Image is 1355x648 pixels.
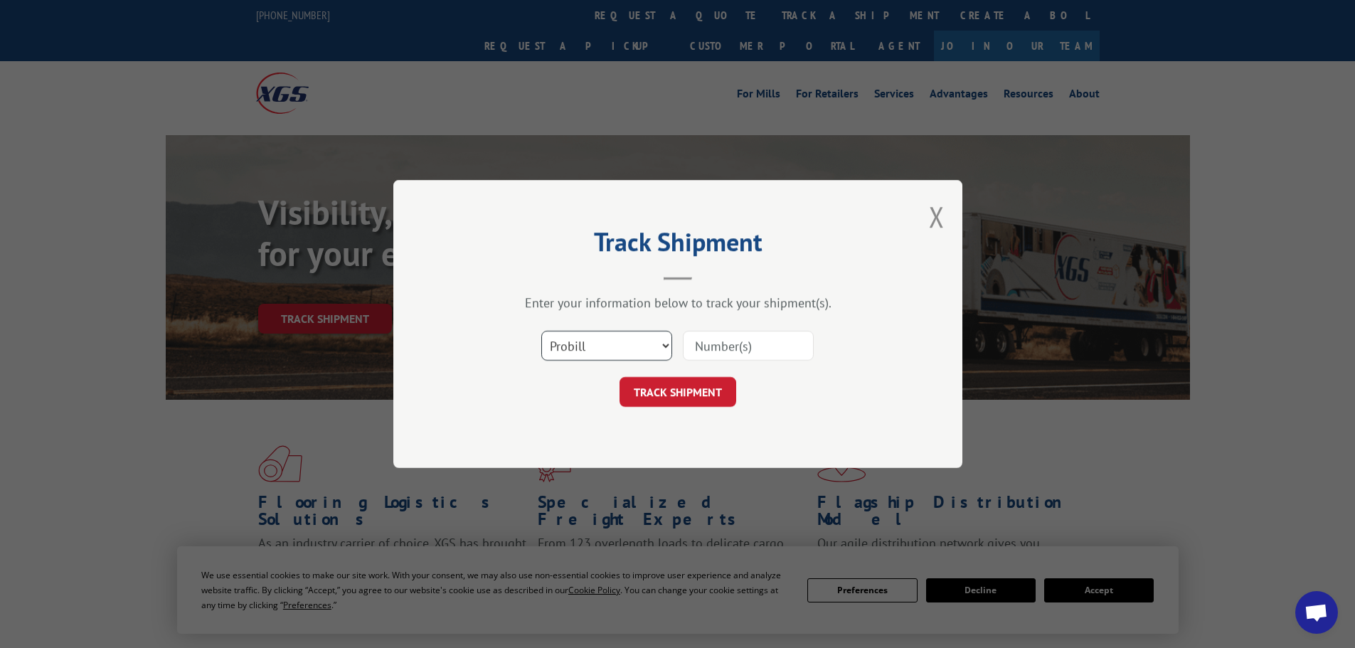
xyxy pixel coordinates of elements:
[1295,591,1338,634] div: Open chat
[464,294,891,311] div: Enter your information below to track your shipment(s).
[683,331,814,361] input: Number(s)
[620,377,736,407] button: TRACK SHIPMENT
[929,198,945,235] button: Close modal
[464,232,891,259] h2: Track Shipment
